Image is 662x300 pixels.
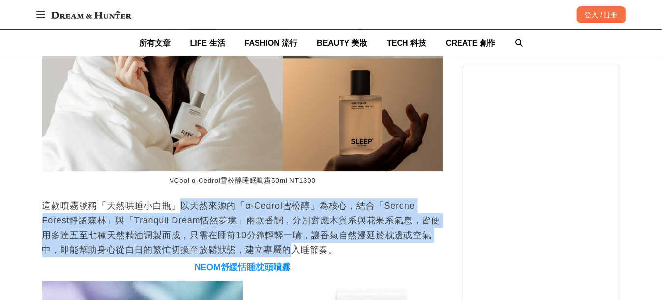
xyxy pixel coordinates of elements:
[42,198,443,257] p: 這款噴霧號稱「天然哄睡小白瓶」以天然來源的「α-Cedrol雪松醇」為核心，結合「Serene Forest靜謐森林」與「Tranquil Dream恬然夢境」兩款香調，分別對應木質系與花果系氣...
[190,39,225,47] span: LIFE 生活
[446,39,495,47] span: CREATE 創作
[245,30,298,56] a: FASHION 流行
[190,30,225,56] a: LIFE 生活
[139,30,171,56] a: 所有文章
[42,171,443,191] figcaption: VCool α-Cedrol雪松醇睡眠噴霧50ml NT1300
[387,39,426,47] span: TECH 科技
[446,30,495,56] a: CREATE 創作
[387,30,426,56] a: TECH 科技
[577,6,626,23] div: 登入 / 註冊
[195,262,291,272] span: NEOM舒緩恬睡枕頭噴霧
[317,39,367,47] span: BEAUTY 美妝
[317,30,367,56] a: BEAUTY 美妝
[46,6,136,24] img: Dream & Hunter
[245,39,298,47] span: FASHION 流行
[139,39,171,47] span: 所有文章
